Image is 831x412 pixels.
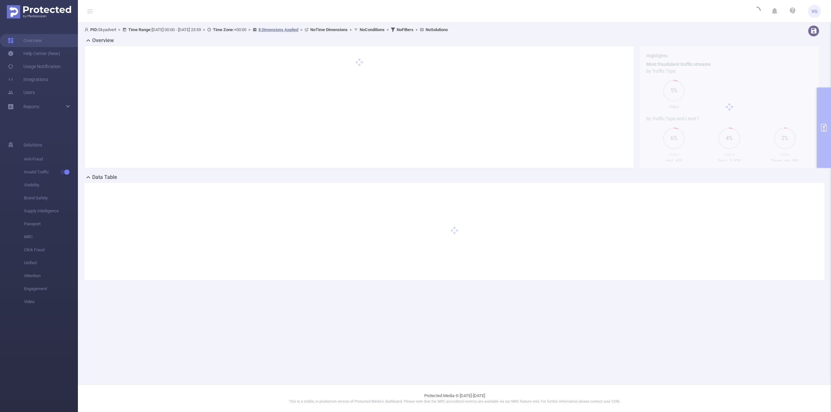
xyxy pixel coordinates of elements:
span: Click Fraud [24,243,78,256]
a: Help Center (New) [8,47,60,60]
a: Integrations [8,73,48,86]
span: > [385,27,391,32]
p: This is a stable, in production version of Protected Media's dashboard. Please note that the MRC ... [94,399,815,405]
span: Unified [24,256,78,269]
b: Time Range: [128,27,152,32]
span: VG [812,5,818,18]
span: Engagement [24,282,78,295]
a: Overview [8,34,42,47]
span: Brand Safety [24,192,78,205]
footer: Protected Media © [DATE]-[DATE] [78,384,831,412]
span: Invalid Traffic [24,166,78,179]
b: No Time Dimensions [310,27,348,32]
b: PID: [90,27,98,32]
a: Usage Notification [8,60,61,73]
span: > [201,27,207,32]
span: > [246,27,253,32]
b: Time Zone: [213,27,234,32]
span: Skyadvert [DATE] 00:00 - [DATE] 23:59 +00:00 [84,27,448,32]
h2: Data Table [92,173,117,181]
span: Reports [23,104,39,109]
a: Reports [23,100,39,113]
span: > [414,27,420,32]
span: Video [24,295,78,308]
span: Anti-Fraud [24,153,78,166]
span: Attention [24,269,78,282]
b: No Filters [397,27,414,32]
i: icon: loading [753,7,761,16]
b: No Solutions [426,27,448,32]
i: icon: user [84,28,90,32]
a: Users [8,86,35,99]
span: Passport [24,218,78,230]
u: 8 Dimensions Applied [258,27,298,32]
span: Visibility [24,179,78,192]
span: Solutions [23,138,42,151]
h2: Overview [92,37,114,44]
span: Supply Intelligence [24,205,78,218]
span: > [298,27,304,32]
img: Protected Media [7,5,71,18]
b: No Conditions [360,27,385,32]
span: MRC [24,230,78,243]
span: > [348,27,354,32]
span: > [116,27,122,32]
